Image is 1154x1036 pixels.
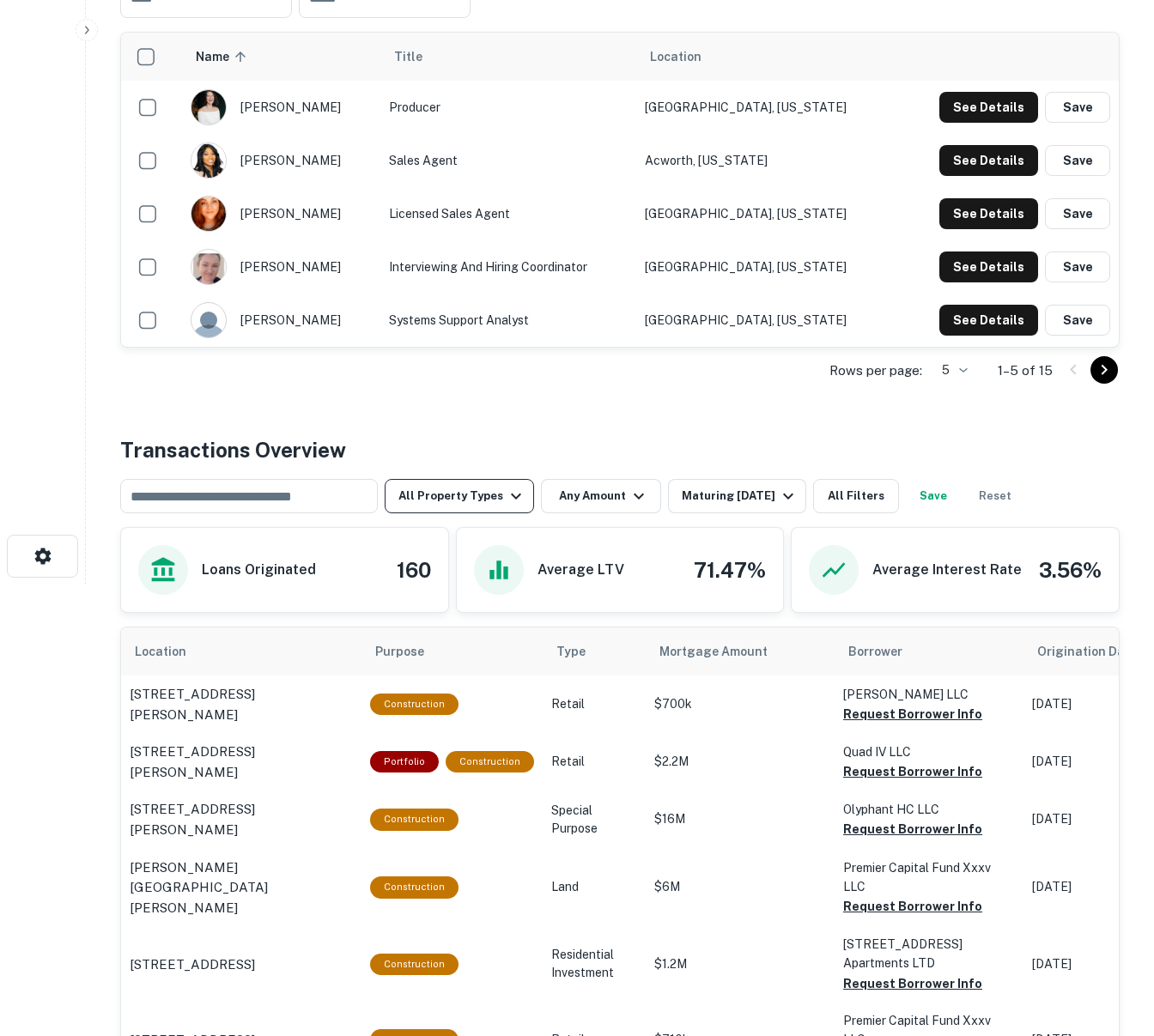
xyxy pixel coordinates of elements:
[1068,899,1154,981] iframe: Chat Widget
[835,627,1023,676] th: Borrower
[843,685,1015,704] p: [PERSON_NAME] LLC
[130,684,353,724] a: [STREET_ADDRESS][PERSON_NAME]
[397,554,431,585] h4: 160
[1045,198,1110,229] button: Save
[380,240,636,294] td: Interviewing and Hiring Coordinator
[538,560,624,580] h6: Average LTV
[551,802,637,838] p: Special Purpose
[646,627,835,676] th: Mortgage Amount
[191,303,226,337] img: 9c8pery4andzj6ohjkjp54ma2
[843,761,982,782] button: Request Borrower Info
[370,751,439,772] div: This is a portfolio loan with 3 properties
[829,360,922,381] p: Rows per page:
[843,742,1015,761] p: Quad IV LLC
[843,935,1015,972] p: [STREET_ADDRESS] Apartments LTD
[843,896,982,917] button: Request Borrower Info
[1045,92,1110,123] button: Save
[202,560,316,580] h6: Loans Originated
[380,294,636,347] td: Systems Support Analyst
[191,143,226,178] img: 1689565289153
[659,641,790,662] span: Mortgage Amount
[361,627,543,676] th: Purpose
[130,954,255,975] p: [STREET_ADDRESS]
[380,134,636,187] td: Sales Agent
[939,198,1038,229] button: See Details
[121,627,361,676] th: Location
[906,479,961,513] button: Save your search to get updates of matches that match your search criteria.
[551,946,637,982] p: Residential Investment
[813,479,899,513] button: All Filters
[191,89,372,125] div: [PERSON_NAME]
[939,251,1038,282] button: See Details
[121,33,1119,347] div: scrollable content
[1045,305,1110,336] button: Save
[848,641,902,662] span: Borrower
[939,305,1038,336] button: See Details
[370,809,459,830] div: This loan purpose was for construction
[380,187,636,240] td: Licensed Sales Agent
[1045,145,1110,176] button: Save
[636,81,896,134] td: [GEOGRAPHIC_DATA], [US_STATE]
[370,876,459,898] div: This loan purpose was for construction
[385,479,534,513] button: All Property Types
[636,240,896,294] td: [GEOGRAPHIC_DATA], [US_STATE]
[551,878,637,896] p: Land
[682,486,799,506] div: Maturing [DATE]
[191,249,372,285] div: [PERSON_NAME]
[654,695,826,713] p: $700k
[872,560,1022,580] h6: Average Interest Rate
[654,753,826,771] p: $2.2M
[1090,356,1118,384] button: Go to next page
[843,973,982,994] button: Request Borrower Info
[543,627,646,676] th: Type
[654,878,826,896] p: $6M
[130,742,353,782] a: [STREET_ADDRESS][PERSON_NAME]
[191,196,372,232] div: [PERSON_NAME]
[650,46,702,67] span: Location
[968,479,1023,513] button: Reset
[843,819,982,839] button: Request Borrower Info
[636,134,896,187] td: Acworth, [US_STATE]
[668,479,806,513] button: Maturing [DATE]
[843,858,1015,896] p: Premier Capital Fund Xxxv LLC
[694,554,766,585] h4: 71.47%
[120,434,346,465] h4: Transactions Overview
[130,857,353,918] a: [PERSON_NAME][GEOGRAPHIC_DATA][PERSON_NAME]
[929,358,970,383] div: 5
[446,751,534,772] div: This loan purpose was for construction
[191,90,226,124] img: 1695406529578
[654,810,826,828] p: $16M
[130,799,353,839] a: [STREET_ADDRESS][PERSON_NAME]
[541,479,661,513] button: Any Amount
[135,641,209,662] span: Location
[1045,251,1110,282] button: Save
[551,753,637,771] p: Retail
[191,197,226,231] img: 1605713110227
[636,187,896,240] td: [GEOGRAPHIC_DATA], [US_STATE]
[130,954,353,975] a: [STREET_ADDRESS]
[556,641,608,662] span: Type
[394,46,445,67] span: Title
[636,294,896,347] td: [GEOGRAPHIC_DATA], [US_STATE]
[191,142,372,179] div: [PERSON_NAME]
[551,695,637,713] p: Retail
[375,641,446,662] span: Purpose
[182,33,380,81] th: Name
[191,250,226,284] img: 1648494083531
[1039,554,1102,585] h4: 3.56%
[196,46,252,67] span: Name
[939,145,1038,176] button: See Details
[370,954,459,975] div: This loan purpose was for construction
[380,81,636,134] td: Producer
[998,360,1053,381] p: 1–5 of 15
[843,800,1015,819] p: Olyphant HC LLC
[843,704,982,724] button: Request Borrower Info
[370,694,459,715] div: This loan purpose was for construction
[654,955,826,973] p: $1.2M
[380,33,636,81] th: Title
